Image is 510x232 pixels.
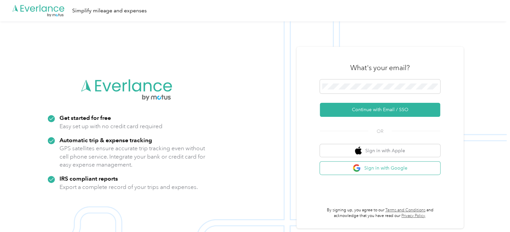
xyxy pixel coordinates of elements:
[59,183,198,191] p: Export a complete record of your trips and expenses.
[320,207,440,219] p: By signing up, you agree to our and acknowledge that you have read our .
[59,144,206,169] p: GPS satellites ensure accurate trip tracking even without cell phone service. Integrate your bank...
[368,128,392,135] span: OR
[401,213,425,218] a: Privacy Policy
[355,147,362,155] img: apple logo
[320,162,440,175] button: google logoSign in with Google
[353,164,361,172] img: google logo
[59,114,111,121] strong: Get started for free
[59,137,152,144] strong: Automatic trip & expense tracking
[59,175,118,182] strong: IRS compliant reports
[72,7,147,15] div: Simplify mileage and expenses
[320,103,440,117] button: Continue with Email / SSO
[385,208,425,213] a: Terms and Conditions
[320,144,440,157] button: apple logoSign in with Apple
[350,63,410,72] h3: What's your email?
[59,122,162,131] p: Easy set up with no credit card required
